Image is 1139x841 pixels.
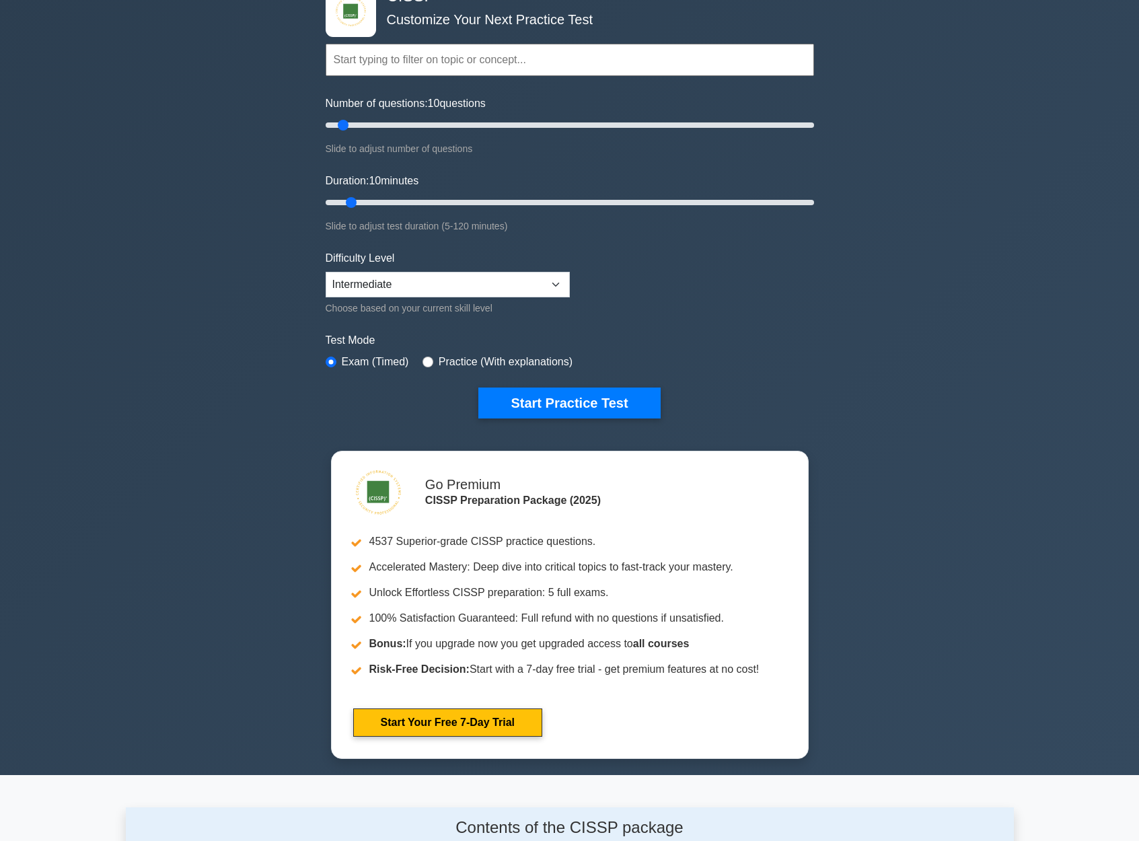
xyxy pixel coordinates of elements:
[326,96,486,112] label: Number of questions: questions
[326,44,814,76] input: Start typing to filter on topic or concept...
[369,175,381,186] span: 10
[428,98,440,109] span: 10
[353,708,542,737] a: Start Your Free 7-Day Trial
[326,332,814,349] label: Test Mode
[478,388,660,418] button: Start Practice Test
[326,300,570,316] div: Choose based on your current skill level
[326,218,814,234] div: Slide to adjust test duration (5-120 minutes)
[342,354,409,370] label: Exam (Timed)
[326,141,814,157] div: Slide to adjust number of questions
[326,250,395,266] label: Difficulty Level
[326,173,419,189] label: Duration: minutes
[253,818,887,838] h4: Contents of the CISSP package
[439,354,573,370] label: Practice (With explanations)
